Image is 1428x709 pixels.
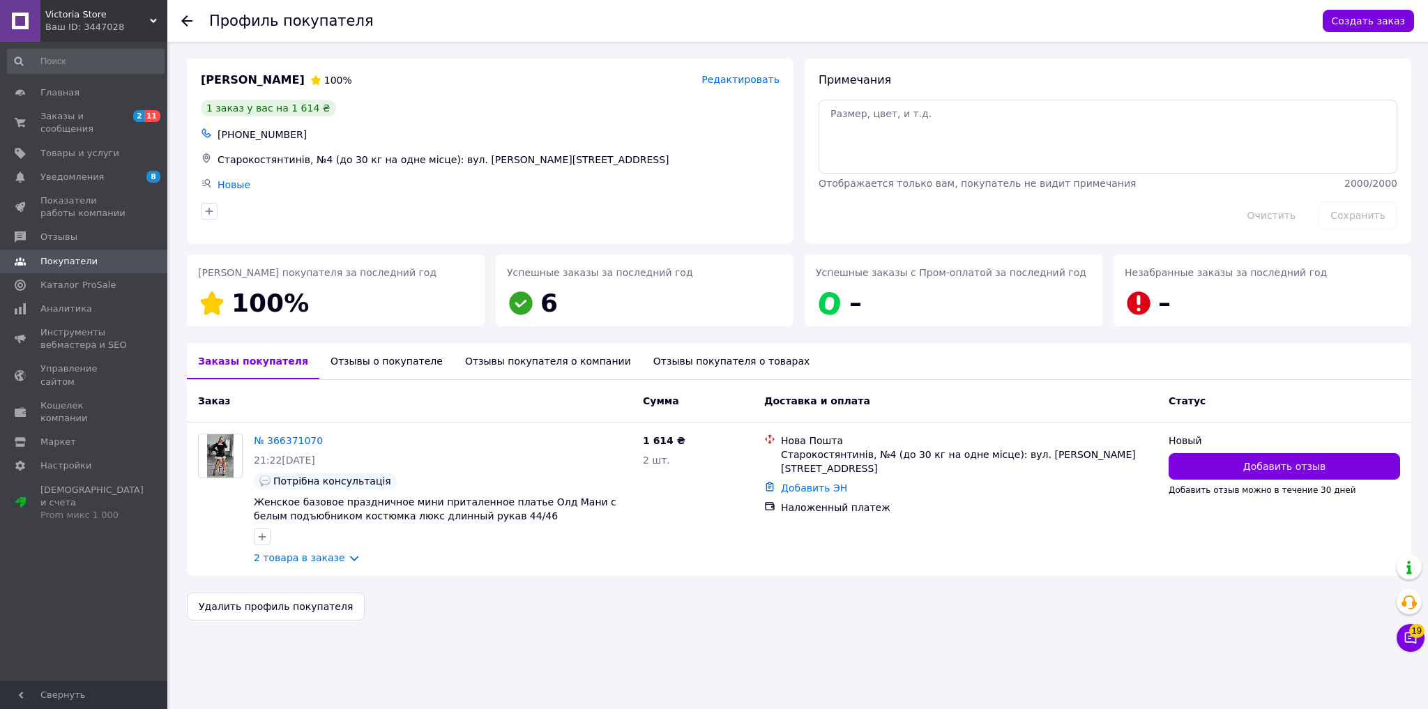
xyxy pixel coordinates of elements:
[1409,624,1425,638] span: 19
[40,231,77,243] span: Отзывы
[144,110,160,122] span: 11
[181,14,192,28] div: Вернуться назад
[40,484,144,522] span: [DEMOGRAPHIC_DATA] и счета
[642,343,821,379] div: Отзывы покупателя о товарах
[701,74,780,85] span: Редактировать
[231,289,309,317] span: 100%
[254,552,345,563] a: 2 товара в заказе
[209,13,374,29] h1: Профиль покупателя
[40,110,129,135] span: Заказы и сообщения
[218,179,250,190] a: Новые
[40,147,119,160] span: Товары и услуги
[764,395,870,406] span: Доставка и оплата
[781,482,847,494] a: Добавить ЭН
[40,436,76,448] span: Маркет
[187,343,319,379] div: Заказы покупателя
[643,435,685,446] span: 1 614 ₴
[40,509,144,521] div: Prom микс 1 000
[819,178,1136,189] span: Отображается только вам, покупатель не видит примечания
[201,73,305,89] span: [PERSON_NAME]
[40,303,92,315] span: Аналитика
[643,455,670,466] span: 2 шт.
[540,289,558,317] span: 6
[1344,178,1397,189] span: 2000 / 2000
[215,125,782,144] div: [PHONE_NUMBER]
[259,475,271,487] img: :speech_balloon:
[187,593,365,620] button: Удалить профиль покупателя
[1397,624,1425,652] button: Чат с покупателем19
[146,171,160,183] span: 8
[1169,485,1356,495] span: Добавить отзыв можно в течение 30 дней
[254,435,323,446] a: № 366371070
[849,289,862,317] span: –
[816,267,1086,278] span: Успешные заказы с Пром-оплатой за последний год
[40,326,129,351] span: Инструменты вебмастера и SEO
[45,8,150,21] span: Victoria Store
[198,267,436,278] span: [PERSON_NAME] покупателя за последний год
[207,434,234,478] img: Фото товару
[1243,459,1326,473] span: Добавить отзыв
[319,343,454,379] div: Отзывы о покупателе
[254,455,315,466] span: 21:22[DATE]
[40,279,116,291] span: Каталог ProSale
[507,267,693,278] span: Успешные заказы за последний год
[40,195,129,220] span: Показатели работы компании
[1169,395,1206,406] span: Статус
[40,459,91,472] span: Настройки
[40,255,98,268] span: Покупатели
[215,150,782,169] div: Старокостянтинів, №4 (до 30 кг на одне місце): вул. [PERSON_NAME][STREET_ADDRESS]
[40,86,79,99] span: Главная
[454,343,642,379] div: Отзывы покупателя о компании
[273,475,391,487] span: Потрібна консультація
[324,75,352,86] span: 100%
[40,399,129,425] span: Кошелек компании
[643,395,679,406] span: Сумма
[781,434,1157,448] div: Нова Пошта
[40,363,129,388] span: Управление сайтом
[7,49,165,74] input: Поиск
[40,171,104,183] span: Уведомления
[198,395,230,406] span: Заказ
[1169,434,1400,448] div: Новый
[1323,10,1414,32] button: Создать заказ
[1169,453,1400,480] button: Добавить отзыв
[819,73,891,86] span: Примечания
[201,100,336,116] div: 1 заказ у вас на 1 614 ₴
[133,110,144,122] span: 2
[1125,267,1327,278] span: Незабранные заказы за последний год
[198,434,243,478] a: Фото товару
[781,501,1157,514] div: Наложенный платеж
[1158,289,1171,317] span: –
[45,21,167,33] div: Ваш ID: 3447028
[781,448,1157,475] div: Старокостянтинів, №4 (до 30 кг на одне місце): вул. [PERSON_NAME][STREET_ADDRESS]
[254,496,616,521] a: Женское базовое праздничное мини приталенное платье Олд Мани с белым подъюбником костюмка люкс дл...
